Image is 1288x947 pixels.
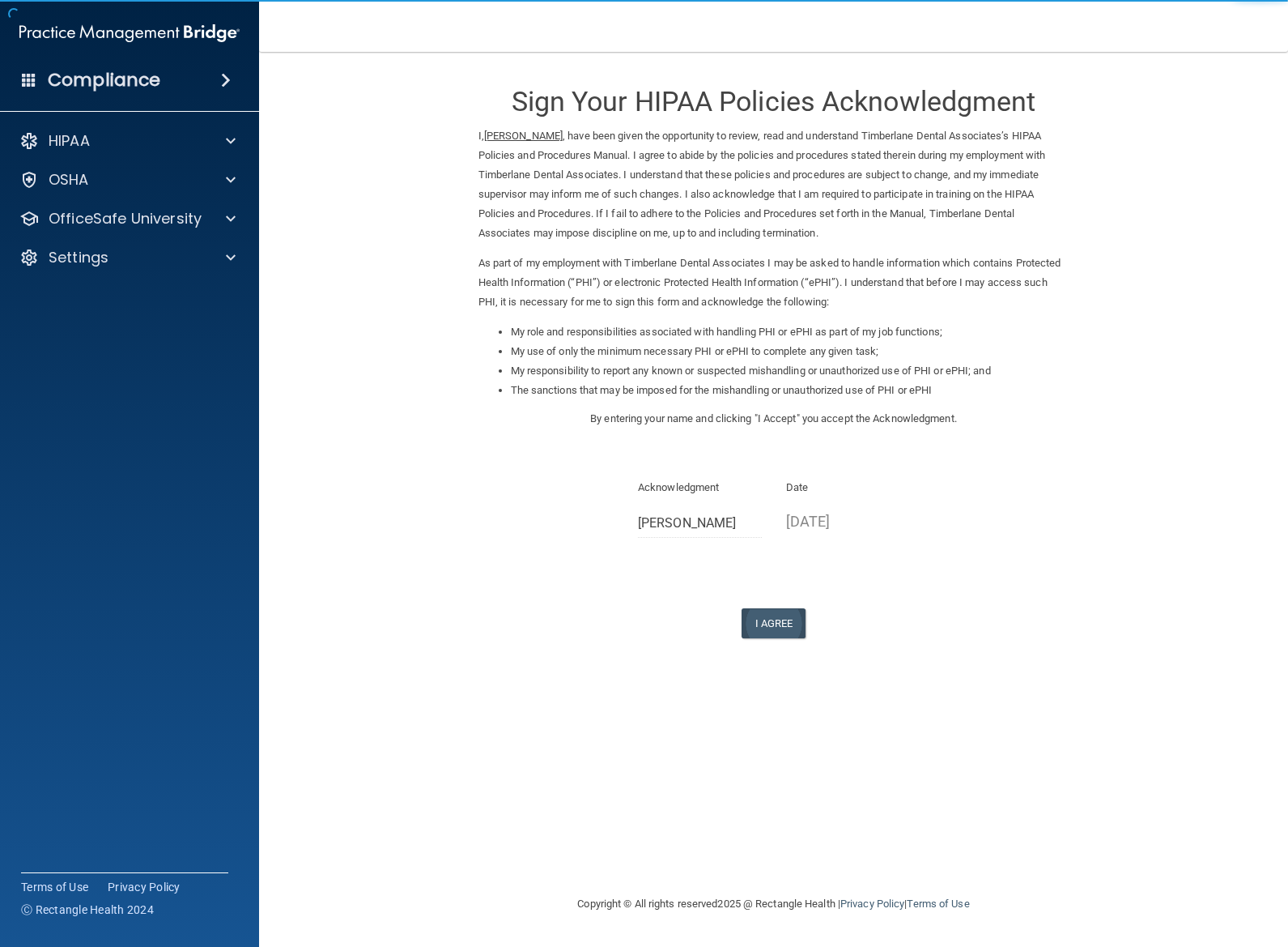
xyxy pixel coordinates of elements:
[840,898,904,910] a: Privacy Policy
[786,508,910,535] p: [DATE]
[511,342,1069,361] li: My use of only the minimum necessary PHI or ePHI to complete any given task;
[478,126,1069,243] p: I, , have been given the opportunity to review, read and understand Timberlane Dental Associates’...
[638,508,762,538] input: Full Name
[49,131,90,151] p: HIPAA
[19,248,236,267] a: Settings
[478,254,1069,312] p: As part of my employment with Timberlane Dental Associates I may be asked to handle information w...
[49,248,108,267] p: Settings
[638,478,762,497] p: Acknowledgment
[108,879,181,895] a: Privacy Policy
[49,209,202,228] p: OfficeSafe University
[21,902,154,918] span: Ⓒ Rectangle Health 2024
[21,879,88,895] a: Terms of Use
[511,322,1069,342] li: My role and responsibilities associated with handling PHI or ePHI as part of my job functions;
[48,69,160,92] h4: Compliance
[19,17,240,49] img: PMB logo
[478,409,1069,429] p: By entering your name and clicking "I Accept" you accept the Acknowledgment.
[19,131,236,151] a: HIPAA
[786,478,910,497] p: Date
[907,898,969,910] a: Terms of Use
[484,130,563,142] ins: [PERSON_NAME]
[49,170,89,190] p: OSHA
[478,87,1069,117] h3: Sign Your HIPAA Policies Acknowledgment
[511,361,1069,381] li: My responsibility to report any known or suspected mishandling or unauthorized use of PHI or ePHI...
[478,878,1069,930] div: Copyright © All rights reserved 2025 @ Rectangle Health | |
[511,381,1069,400] li: The sanctions that may be imposed for the mishandling or unauthorized use of PHI or ePHI
[19,170,236,190] a: OSHA
[19,209,236,228] a: OfficeSafe University
[742,608,806,638] button: I Agree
